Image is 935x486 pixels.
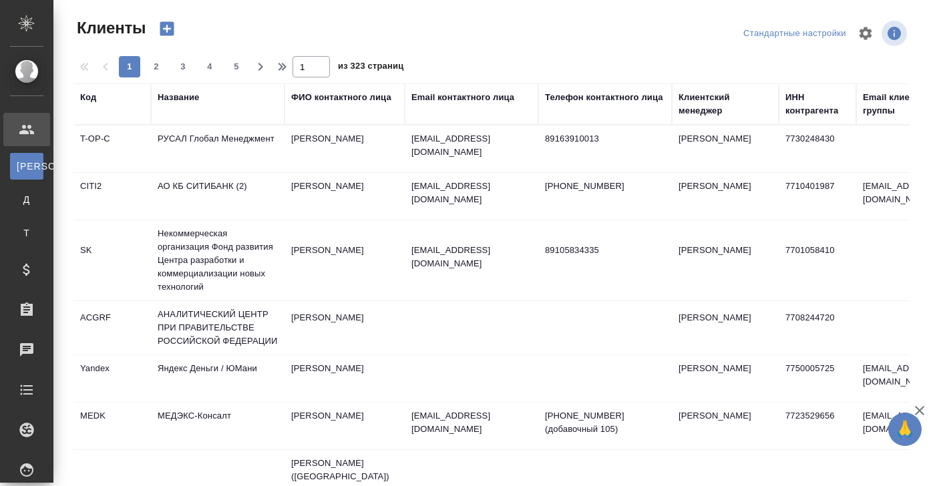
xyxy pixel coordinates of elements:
[672,403,779,449] td: [PERSON_NAME]
[73,304,151,351] td: ACGRF
[80,91,96,104] div: Код
[411,132,532,159] p: [EMAIL_ADDRESS][DOMAIN_NAME]
[785,91,850,117] div: ИНН контрагента
[545,132,665,146] p: 89163910013
[291,91,391,104] div: ФИО контактного лица
[146,60,167,73] span: 2
[151,220,285,300] td: Некоммерческая организация Фонд развития Центра разработки и коммерциализации новых технологий
[545,409,665,436] p: [PHONE_NUMBER] (добавочный 105)
[672,126,779,172] td: [PERSON_NAME]
[172,60,194,73] span: 3
[151,126,285,172] td: РУСАЛ Глобал Менеджмент
[10,153,43,180] a: [PERSON_NAME]
[894,415,916,443] span: 🙏
[151,301,285,354] td: АНАЛИТИЧЕСКИЙ ЦЕНТР ПРИ ПРАВИТЕЛЬСТВЕ РОССИЙСКОЙ ФЕДЕРАЦИИ
[226,56,247,77] button: 5
[779,126,856,172] td: 7730248430
[779,403,856,449] td: 7723529656
[73,173,151,220] td: CITI2
[285,126,405,172] td: [PERSON_NAME]
[158,91,199,104] div: Название
[779,355,856,402] td: 7750005725
[672,304,779,351] td: [PERSON_NAME]
[411,91,514,104] div: Email контактного лица
[672,355,779,402] td: [PERSON_NAME]
[172,56,194,77] button: 3
[17,226,37,240] span: Т
[545,180,665,193] p: [PHONE_NUMBER]
[10,220,43,246] a: Т
[888,413,922,446] button: 🙏
[545,244,665,257] p: 89105834335
[199,60,220,73] span: 4
[151,403,285,449] td: МЕДЭКС-Консалт
[17,193,37,206] span: Д
[779,173,856,220] td: 7710401987
[779,304,856,351] td: 7708244720
[285,237,405,284] td: [PERSON_NAME]
[73,126,151,172] td: T-OP-C
[545,91,663,104] div: Телефон контактного лица
[151,173,285,220] td: АО КБ СИТИБАНК (2)
[285,173,405,220] td: [PERSON_NAME]
[226,60,247,73] span: 5
[850,17,882,49] span: Настроить таблицу
[779,237,856,284] td: 7701058410
[285,403,405,449] td: [PERSON_NAME]
[151,355,285,402] td: Яндекс Деньги / ЮМани
[672,237,779,284] td: [PERSON_NAME]
[679,91,772,117] div: Клиентский менеджер
[73,355,151,402] td: Yandex
[285,355,405,402] td: [PERSON_NAME]
[411,409,532,436] p: [EMAIL_ADDRESS][DOMAIN_NAME]
[73,403,151,449] td: MEDK
[411,180,532,206] p: [EMAIL_ADDRESS][DOMAIN_NAME]
[285,304,405,351] td: [PERSON_NAME]
[151,17,183,40] button: Создать
[411,244,532,270] p: [EMAIL_ADDRESS][DOMAIN_NAME]
[73,17,146,39] span: Клиенты
[17,160,37,173] span: [PERSON_NAME]
[146,56,167,77] button: 2
[73,237,151,284] td: SK
[10,186,43,213] a: Д
[882,21,910,46] span: Посмотреть информацию
[199,56,220,77] button: 4
[740,23,850,44] div: split button
[338,58,403,77] span: из 323 страниц
[672,173,779,220] td: [PERSON_NAME]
